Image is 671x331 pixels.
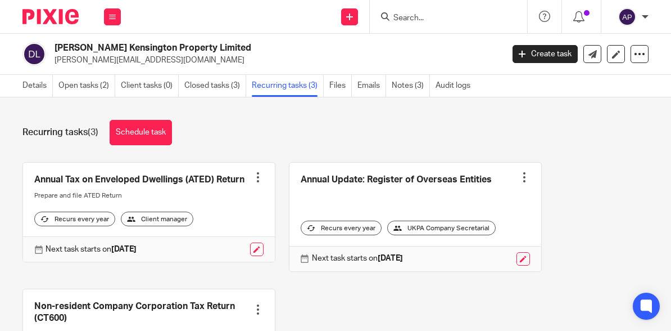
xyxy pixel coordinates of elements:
[22,9,79,24] img: Pixie
[55,55,496,66] p: [PERSON_NAME][EMAIL_ADDRESS][DOMAIN_NAME]
[46,244,137,255] p: Next task starts on
[111,245,137,253] strong: [DATE]
[301,221,382,235] div: Recurs every year
[88,128,98,137] span: (3)
[378,254,403,262] strong: [DATE]
[55,42,407,54] h2: [PERSON_NAME] Kensington Property Limited
[252,75,324,97] a: Recurring tasks (3)
[618,8,636,26] img: svg%3E
[513,45,578,63] a: Create task
[184,75,246,97] a: Closed tasks (3)
[58,75,115,97] a: Open tasks (2)
[22,42,46,66] img: svg%3E
[387,221,496,235] div: UKPA Company Secretarial
[121,75,179,97] a: Client tasks (0)
[22,127,98,138] h1: Recurring tasks
[436,75,476,97] a: Audit logs
[34,212,115,226] div: Recurs every year
[329,75,352,97] a: Files
[110,120,172,145] a: Schedule task
[22,75,53,97] a: Details
[312,253,403,264] p: Next task starts on
[392,75,430,97] a: Notes (3)
[357,75,386,97] a: Emails
[121,212,193,226] div: Client manager
[392,14,493,24] input: Search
